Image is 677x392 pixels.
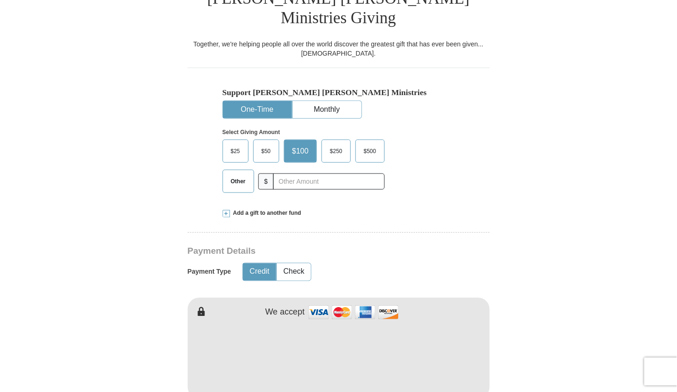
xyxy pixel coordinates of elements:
[223,101,292,118] button: One-Time
[188,246,425,257] h3: Payment Details
[258,174,274,190] span: $
[265,308,305,318] h4: We accept
[293,101,362,118] button: Monthly
[307,302,400,322] img: credit cards accepted
[226,144,245,158] span: $25
[223,88,455,97] h5: Support [PERSON_NAME] [PERSON_NAME] Ministries
[359,144,381,158] span: $500
[325,144,347,158] span: $250
[188,268,231,276] h5: Payment Type
[277,263,311,281] button: Check
[223,129,280,135] strong: Select Giving Amount
[257,144,276,158] span: $50
[226,174,250,188] span: Other
[273,174,384,190] input: Other Amount
[188,39,490,58] div: Together, we're helping people all over the world discover the greatest gift that has ever been g...
[243,263,276,281] button: Credit
[230,210,302,218] span: Add a gift to another fund
[288,144,314,158] span: $100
